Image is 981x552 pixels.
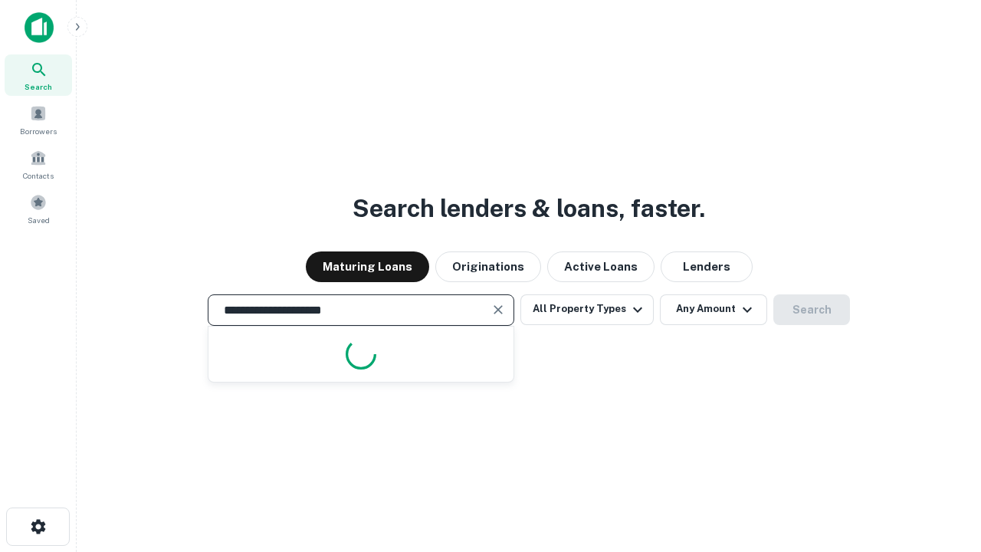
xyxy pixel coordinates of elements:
[487,299,509,320] button: Clear
[5,188,72,229] a: Saved
[306,251,429,282] button: Maturing Loans
[28,214,50,226] span: Saved
[435,251,541,282] button: Originations
[904,429,981,503] iframe: Chat Widget
[5,54,72,96] a: Search
[5,143,72,185] a: Contacts
[520,294,654,325] button: All Property Types
[20,125,57,137] span: Borrowers
[661,251,753,282] button: Lenders
[547,251,655,282] button: Active Loans
[23,169,54,182] span: Contacts
[25,12,54,43] img: capitalize-icon.png
[5,99,72,140] a: Borrowers
[660,294,767,325] button: Any Amount
[353,190,705,227] h3: Search lenders & loans, faster.
[25,80,52,93] span: Search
